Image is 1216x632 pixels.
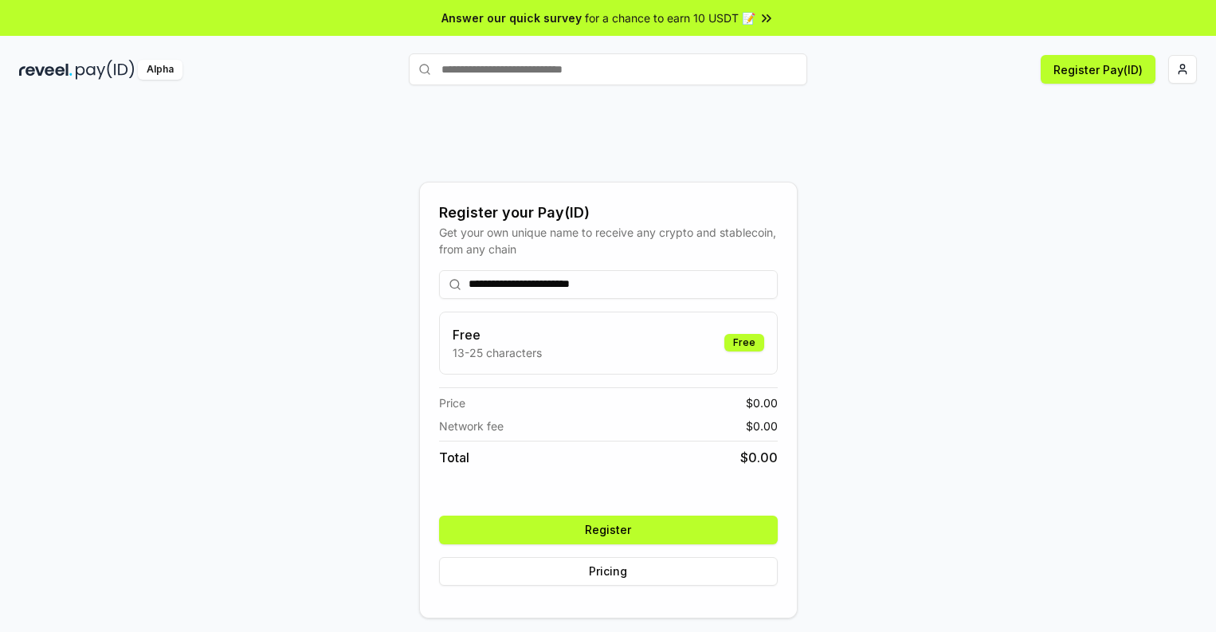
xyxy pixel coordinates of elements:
[453,325,542,344] h3: Free
[746,395,778,411] span: $ 0.00
[138,60,182,80] div: Alpha
[453,344,542,361] p: 13-25 characters
[19,60,73,80] img: reveel_dark
[439,224,778,257] div: Get your own unique name to receive any crypto and stablecoin, from any chain
[76,60,135,80] img: pay_id
[585,10,755,26] span: for a chance to earn 10 USDT 📝
[439,516,778,544] button: Register
[441,10,582,26] span: Answer our quick survey
[439,448,469,467] span: Total
[439,395,465,411] span: Price
[439,557,778,586] button: Pricing
[746,418,778,434] span: $ 0.00
[1041,55,1155,84] button: Register Pay(ID)
[439,202,778,224] div: Register your Pay(ID)
[724,334,764,351] div: Free
[439,418,504,434] span: Network fee
[740,448,778,467] span: $ 0.00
